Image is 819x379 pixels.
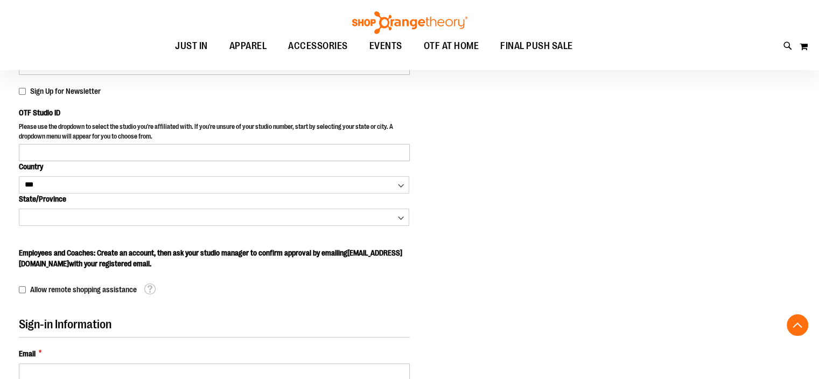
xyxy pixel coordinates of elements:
span: EVENTS [369,34,402,58]
span: OTF AT HOME [424,34,479,58]
span: Sign Up for Newsletter [30,87,101,95]
span: OTF Studio ID [19,108,60,117]
p: Please use the dropdown to select the studio you're affiliated with. If you're unsure of your stu... [19,122,410,143]
span: ACCESSORIES [288,34,348,58]
span: Sign-in Information [19,318,111,331]
span: State/Province [19,195,66,203]
a: EVENTS [359,34,413,59]
span: FINAL PUSH SALE [500,34,573,58]
a: APPAREL [219,34,278,59]
span: JUST IN [175,34,208,58]
img: Shop Orangetheory [351,11,469,34]
span: Country [19,162,43,171]
a: JUST IN [164,34,219,59]
a: ACCESSORIES [277,34,359,59]
span: Allow remote shopping assistance [30,285,137,294]
span: APPAREL [229,34,267,58]
span: Email [19,348,36,359]
a: FINAL PUSH SALE [489,34,584,59]
button: Back To Top [787,314,808,336]
span: Employees and Coaches: Create an account, then ask your studio manager to confirm approval by ema... [19,249,402,268]
a: OTF AT HOME [413,34,490,59]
